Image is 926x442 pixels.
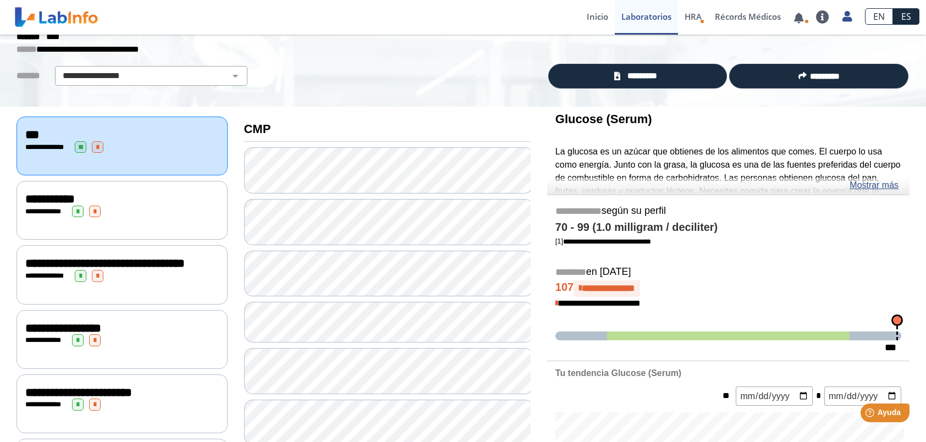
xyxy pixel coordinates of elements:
[555,280,901,297] h4: 107
[555,237,651,245] a: [1]
[824,386,901,406] input: mm/dd/yyyy
[555,205,901,218] h5: según su perfil
[893,8,919,25] a: ES
[685,11,702,22] span: HRA
[555,368,681,378] b: Tu tendencia Glucose (Serum)
[555,266,901,279] h5: en [DATE]
[555,112,652,126] b: Glucose (Serum)
[850,179,899,192] a: Mostrar más
[555,145,901,224] p: La glucosa es un azúcar que obtienes de los alimentos que comes. El cuerpo lo usa como energía. J...
[244,122,271,136] b: CMP
[828,399,914,430] iframe: Help widget launcher
[736,386,813,406] input: mm/dd/yyyy
[865,8,893,25] a: EN
[555,221,901,234] h4: 70 - 99 (1.0 milligram / deciliter)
